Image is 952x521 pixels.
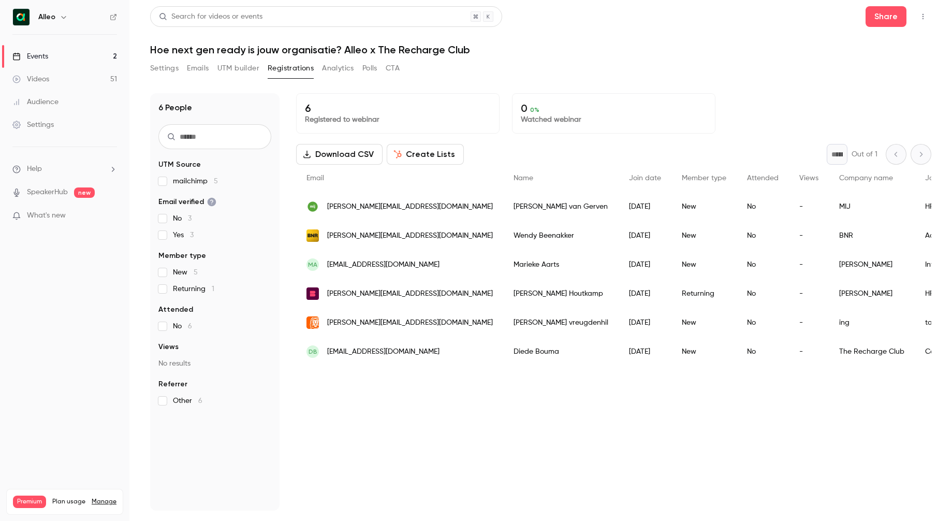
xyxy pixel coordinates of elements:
span: MA [308,260,317,269]
span: No [173,213,192,224]
div: No [737,192,789,221]
div: New [671,308,737,337]
img: banijaybenelux.com [306,287,319,300]
div: Settings [12,120,54,130]
span: Company name [839,175,893,182]
div: New [671,192,737,221]
div: New [671,337,737,366]
p: Registered to webinar [305,114,491,125]
span: Attended [747,175,779,182]
button: CTA [386,60,400,77]
span: Premium [13,496,46,508]
button: Download CSV [296,144,383,165]
span: DB [309,347,317,356]
span: [PERSON_NAME][EMAIL_ADDRESS][DOMAIN_NAME] [327,230,493,241]
div: [DATE] [619,308,671,337]
span: Join date [629,175,661,182]
div: - [789,279,829,308]
span: 5 [214,178,218,185]
p: Watched webinar [521,114,707,125]
div: Marieke Aarts [503,250,619,279]
a: Manage [92,498,116,506]
span: [PERSON_NAME][EMAIL_ADDRESS][DOMAIN_NAME] [327,288,493,299]
div: No [737,250,789,279]
h6: Alleo [38,12,55,22]
div: [PERSON_NAME] van Gerven [503,192,619,221]
h1: 6 People [158,102,192,114]
span: mailchimp [173,176,218,186]
div: - [789,221,829,250]
div: The Recharge Club [829,337,915,366]
p: No results [158,358,271,369]
li: help-dropdown-opener [12,164,117,175]
span: new [74,187,95,198]
div: - [789,192,829,221]
span: Email verified [158,197,216,207]
div: No [737,308,789,337]
span: Member type [682,175,726,182]
div: Search for videos or events [159,11,262,22]
span: [EMAIL_ADDRESS][DOMAIN_NAME] [327,346,440,357]
span: Attended [158,305,193,315]
p: 0 [521,102,707,114]
span: Help [27,164,42,175]
span: 0 % [530,106,539,113]
button: UTM builder [217,60,259,77]
img: Alleo [13,9,30,25]
div: - [789,308,829,337]
div: [PERSON_NAME] [829,250,915,279]
div: [PERSON_NAME] [829,279,915,308]
button: Analytics [322,60,354,77]
button: Settings [150,60,179,77]
h1: Hoe next gen ready is jouw organisatie? Alleo x The Recharge Club [150,44,931,56]
img: mij.nl [306,200,319,213]
div: MIJ [829,192,915,221]
div: [DATE] [619,192,671,221]
div: Videos [12,74,49,84]
div: No [737,221,789,250]
p: Out of 1 [852,149,877,160]
span: 3 [188,215,192,222]
span: [PERSON_NAME][EMAIL_ADDRESS][DOMAIN_NAME] [327,317,493,328]
button: Share [866,6,906,27]
button: Emails [187,60,209,77]
span: New [173,267,198,278]
span: What's new [27,210,66,221]
div: [DATE] [619,279,671,308]
span: [EMAIL_ADDRESS][DOMAIN_NAME] [327,259,440,270]
span: Plan usage [52,498,85,506]
div: - [789,250,829,279]
div: [PERSON_NAME] Houtkamp [503,279,619,308]
div: No [737,337,789,366]
div: Returning [671,279,737,308]
p: 6 [305,102,491,114]
div: [PERSON_NAME] vreugdenhil [503,308,619,337]
span: Other [173,396,202,406]
span: 5 [194,269,198,276]
span: Yes [173,230,194,240]
div: BNR [829,221,915,250]
div: No [737,279,789,308]
span: [PERSON_NAME][EMAIL_ADDRESS][DOMAIN_NAME] [327,201,493,212]
span: 3 [190,231,194,239]
div: Audience [12,97,58,107]
div: [DATE] [619,221,671,250]
span: Email [306,175,324,182]
span: 1 [212,285,214,293]
span: UTM Source [158,160,201,170]
span: Views [799,175,818,182]
div: Events [12,51,48,62]
span: 6 [188,323,192,330]
span: Name [514,175,533,182]
div: [DATE] [619,337,671,366]
span: Views [158,342,179,352]
div: - [789,337,829,366]
button: Registrations [268,60,314,77]
div: New [671,221,737,250]
div: Diede Bouma [503,337,619,366]
img: bnr.nl [306,229,319,242]
span: Referrer [158,379,187,389]
iframe: Noticeable Trigger [105,211,117,221]
button: Polls [362,60,377,77]
span: No [173,321,192,331]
